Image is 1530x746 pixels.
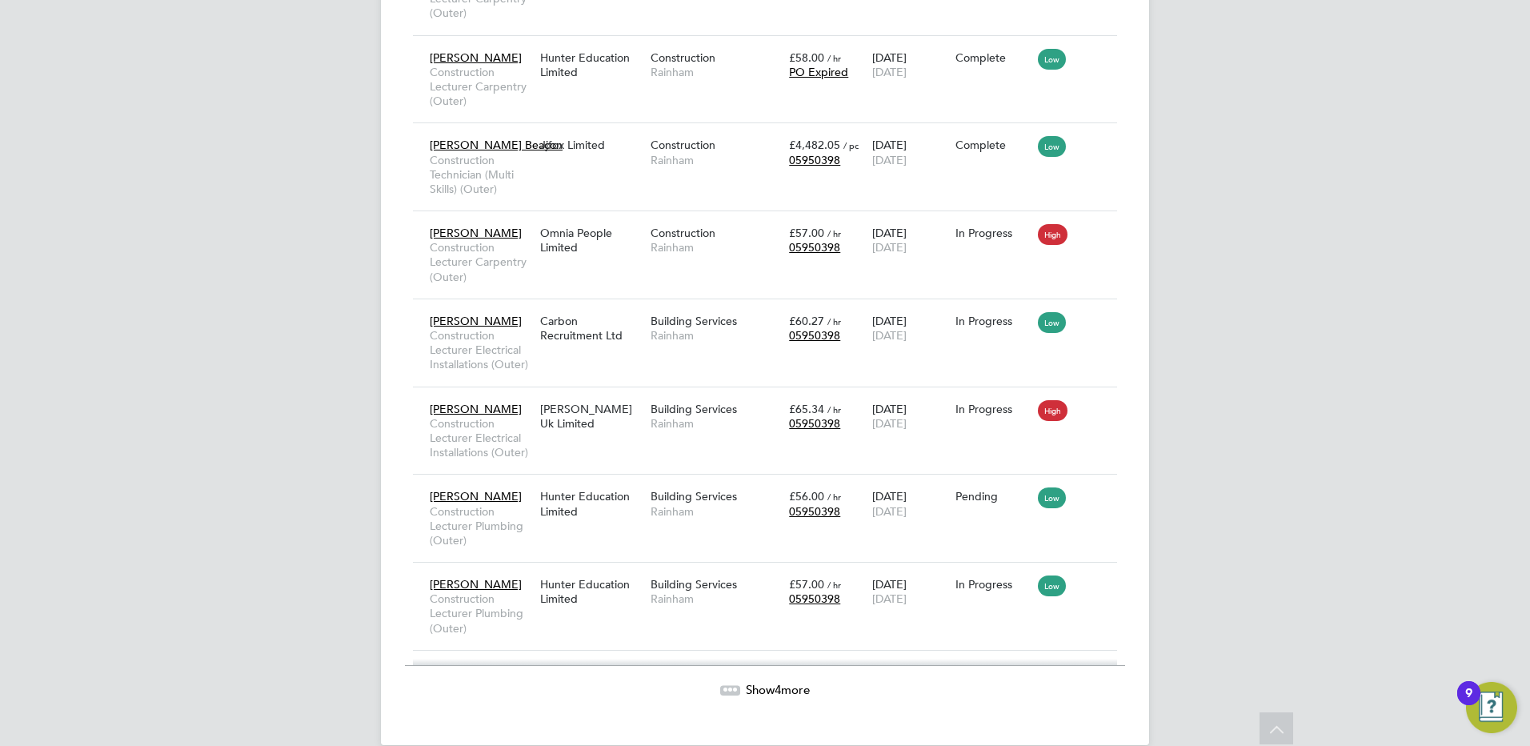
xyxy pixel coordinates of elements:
span: [PERSON_NAME] [430,314,522,328]
span: Construction Technician (Multi Skills) (Outer) [430,153,532,197]
span: [PERSON_NAME] [430,402,522,416]
span: Show more [746,682,810,697]
span: £58.00 [789,50,824,65]
span: Construction [651,138,715,152]
span: £56.00 [789,489,824,503]
span: 05950398 [789,416,840,431]
span: Building Services [651,402,737,416]
span: Construction Lecturer Plumbing (Outer) [430,504,532,548]
span: / hr [827,403,841,415]
div: [DATE] [868,218,951,263]
div: Jjfox Limited [536,130,647,160]
span: / hr [827,579,841,591]
span: [DATE] [872,65,907,79]
div: Hunter Education Limited [536,569,647,614]
span: [DATE] [872,153,907,167]
div: 9 [1465,693,1472,714]
span: £60.27 [789,314,824,328]
div: [DATE] [868,42,951,87]
div: Omnia People Limited [536,218,647,263]
span: Construction Lecturer Carpentry (Outer) [430,65,532,109]
span: / hr [827,315,841,327]
span: Construction Lecturer Carpentry (Outer) [430,240,532,284]
span: [DATE] [872,240,907,255]
span: Rainham [651,328,781,343]
a: [PERSON_NAME]Construction Lecturer Electrical Installations (Outer)Carbon Recruitment LtdBuilding... [426,305,1117,319]
span: 05950398 [789,504,840,519]
div: Complete [955,50,1031,65]
div: [DATE] [868,394,951,439]
span: Low [1038,312,1066,333]
div: [PERSON_NAME] Uk Limited [536,394,647,439]
span: Rainham [651,416,781,431]
a: [PERSON_NAME] BeaconConstruction Technician (Multi Skills) (Outer)Jjfox LimitedConstructionRainha... [426,129,1117,142]
div: [DATE] [868,130,951,174]
div: [DATE] [868,481,951,526]
span: Building Services [651,489,737,503]
button: Open Resource Center, 9 new notifications [1466,682,1517,733]
span: Low [1038,136,1066,157]
span: Low [1038,576,1066,596]
span: High [1038,224,1067,245]
span: [DATE] [872,328,907,343]
a: [PERSON_NAME]Construction Lecturer Carpentry (Outer)Hunter Education LimitedConstructionRainham£5... [426,42,1117,55]
span: [PERSON_NAME] [430,50,522,65]
span: 4 [775,682,781,697]
span: £65.34 [789,402,824,416]
span: Construction Lecturer Electrical Installations (Outer) [430,416,532,460]
span: Rainham [651,592,781,606]
div: Hunter Education Limited [536,42,647,87]
span: [PERSON_NAME] [430,226,522,240]
span: £57.00 [789,226,824,240]
span: [PERSON_NAME] [430,577,522,592]
span: [DATE] [872,592,907,606]
div: Pending [955,489,1031,503]
div: [DATE] [868,306,951,351]
span: / hr [827,491,841,503]
span: [DATE] [872,416,907,431]
span: High [1038,400,1067,421]
span: Rainham [651,153,781,167]
span: / pc [843,139,859,151]
a: [PERSON_NAME]Construction Lecturer Plumbing (Outer)Hunter Education LimitedBuilding ServicesRainh... [426,568,1117,582]
span: 05950398 [789,328,840,343]
span: Building Services [651,577,737,592]
div: [DATE] [868,569,951,614]
span: Rainham [651,240,781,255]
span: [PERSON_NAME] Beacon [430,138,563,152]
div: Hunter Education Limited [536,481,647,526]
div: In Progress [955,577,1031,592]
span: Low [1038,487,1066,508]
div: In Progress [955,314,1031,328]
span: PO Expired [789,65,848,79]
span: Rainham [651,504,781,519]
div: Complete [955,138,1031,152]
span: Construction Lecturer Electrical Installations (Outer) [430,328,532,372]
span: 05950398 [789,153,840,167]
a: [PERSON_NAME]Construction Lecturer Plumbing (Outer)Hunter Education LimitedBuilding ServicesRainh... [426,480,1117,494]
div: In Progress [955,226,1031,240]
span: Construction Lecturer Plumbing (Outer) [430,592,532,636]
span: / hr [827,227,841,239]
span: 05950398 [789,592,840,606]
a: [PERSON_NAME]Construction Lecturer Carpentry (Outer)Omnia People LimitedConstructionRainham£57.00... [426,217,1117,231]
span: £4,482.05 [789,138,840,152]
span: 05950398 [789,240,840,255]
span: Construction [651,226,715,240]
div: Carbon Recruitment Ltd [536,306,647,351]
span: [PERSON_NAME] [430,489,522,503]
span: [DATE] [872,504,907,519]
span: £57.00 [789,577,824,592]
div: In Progress [955,402,1031,416]
span: Construction [651,50,715,65]
span: / hr [827,52,841,64]
span: Low [1038,49,1066,70]
a: [PERSON_NAME]Construction Lecturer Electrical Installations (Outer)[PERSON_NAME] Uk LimitedBuildi... [426,393,1117,407]
span: Building Services [651,314,737,328]
span: Rainham [651,65,781,79]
